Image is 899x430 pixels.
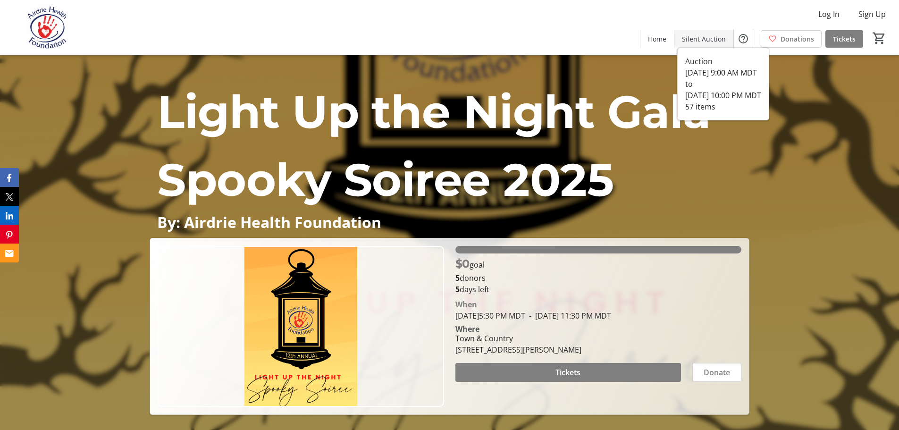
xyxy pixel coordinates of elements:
[734,29,753,48] button: Help
[685,101,761,112] div: 57 items
[455,325,479,333] div: Where
[833,34,856,44] span: Tickets
[648,34,666,44] span: Home
[555,367,580,378] span: Tickets
[455,311,525,321] span: [DATE] 5:30 PM MDT
[825,30,863,48] a: Tickets
[674,30,733,48] a: Silent Auction
[6,4,90,51] img: Airdrie Health Foundation's Logo
[455,246,741,253] div: 100% of fundraising goal reached
[455,333,581,344] div: Town & Country
[525,311,611,321] span: [DATE] 11:30 PM MDT
[818,8,840,20] span: Log In
[858,8,886,20] span: Sign Up
[685,90,761,101] div: [DATE] 10:00 PM MDT
[525,311,535,321] span: -
[455,255,485,272] p: goal
[871,30,888,47] button: Cart
[455,363,681,382] button: Tickets
[704,367,730,378] span: Donate
[157,214,741,230] p: By: Airdrie Health Foundation
[761,30,822,48] a: Donations
[455,284,741,295] p: days left
[640,30,674,48] a: Home
[682,34,726,44] span: Silent Auction
[811,7,847,22] button: Log In
[851,7,893,22] button: Sign Up
[692,363,741,382] button: Donate
[455,284,460,295] span: 5
[157,84,740,207] span: Light Up the Night Gala - Spooky Soiree 2025
[685,56,761,67] div: Auction
[455,273,460,283] b: 5
[685,78,761,90] div: to
[158,246,444,407] img: Campaign CTA Media Photo
[455,272,741,284] p: donors
[455,299,477,310] div: When
[455,344,581,355] div: [STREET_ADDRESS][PERSON_NAME]
[781,34,814,44] span: Donations
[455,257,470,270] span: $0
[685,67,761,78] div: [DATE] 9:00 AM MDT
